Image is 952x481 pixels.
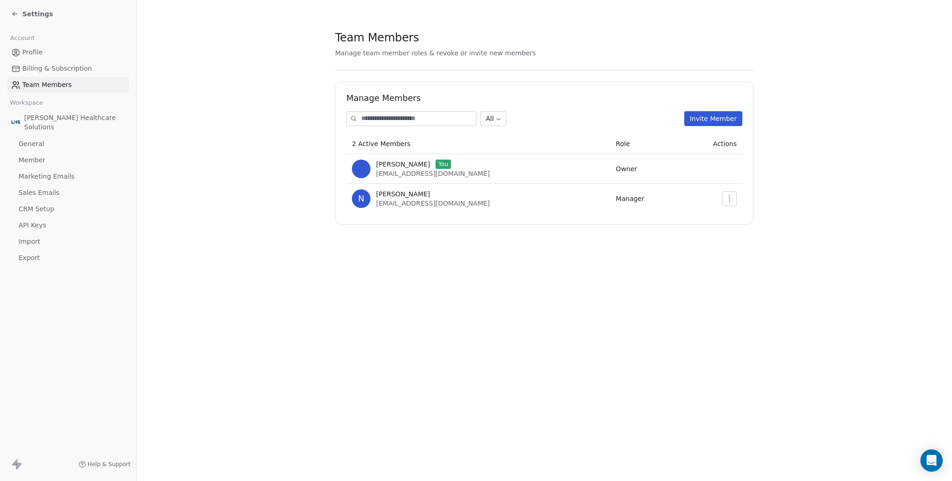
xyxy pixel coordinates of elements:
[19,204,54,214] span: CRM Setup
[616,140,630,147] span: Role
[7,77,129,93] a: Team Members
[616,165,637,173] span: Owner
[19,253,40,263] span: Export
[11,9,53,19] a: Settings
[7,234,129,249] a: Import
[7,169,129,184] a: Marketing Emails
[376,189,430,199] span: [PERSON_NAME]
[346,93,742,104] h1: Manage Members
[436,160,451,169] span: You
[24,113,125,132] span: [PERSON_NAME] Healthcare Solutions
[7,218,129,233] a: API Keys
[7,153,129,168] a: Member
[376,200,490,207] span: [EMAIL_ADDRESS][DOMAIN_NAME]
[6,96,47,110] span: Workspace
[22,80,72,90] span: Team Members
[7,201,129,217] a: CRM Setup
[352,189,370,208] span: N
[713,140,737,147] span: Actions
[335,31,419,45] span: Team Members
[7,136,129,152] a: General
[7,185,129,200] a: Sales Emails
[22,47,43,57] span: Profile
[19,237,40,247] span: Import
[19,139,44,149] span: General
[376,170,490,177] span: [EMAIL_ADDRESS][DOMAIN_NAME]
[7,61,129,76] a: Billing & Subscription
[616,195,644,202] span: Manager
[19,220,46,230] span: API Keys
[7,250,129,266] a: Export
[335,49,536,57] span: Manage team member roles & revoke or invite new members
[684,111,742,126] button: Invite Member
[11,118,20,127] img: LHS%20logo.png
[22,9,53,19] span: Settings
[376,160,430,169] span: [PERSON_NAME]
[22,64,92,73] span: Billing & Subscription
[79,461,131,468] a: Help & Support
[19,155,46,165] span: Member
[19,188,59,198] span: Sales Emails
[352,140,410,147] span: 2 Active Members
[7,45,129,60] a: Profile
[88,461,131,468] span: Help & Support
[19,172,74,181] span: Marketing Emails
[920,449,943,472] div: Open Intercom Messenger
[6,31,39,45] span: Account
